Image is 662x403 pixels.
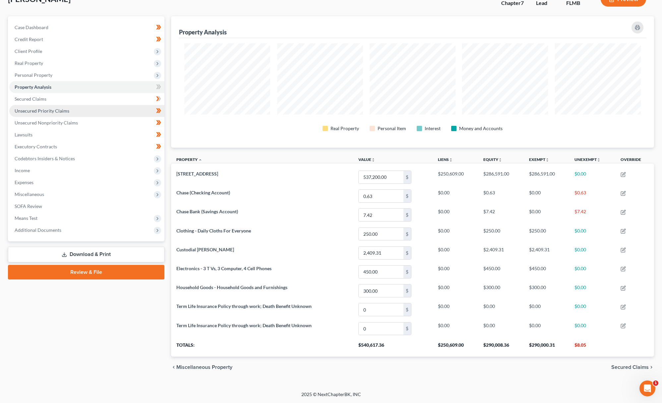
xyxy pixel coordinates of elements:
[433,281,478,300] td: $0.00
[171,338,353,357] th: Totals:
[524,300,569,319] td: $0.00
[478,300,523,319] td: $0.00
[449,158,453,162] i: unfold_more
[15,144,57,149] span: Executory Contracts
[9,22,164,33] a: Case Dashboard
[15,108,69,114] span: Unsecured Priority Claims
[478,225,523,243] td: $250.00
[176,323,312,328] span: Term Life Insurance Policy through work; Death Benefit Unknown
[433,300,478,319] td: $0.00
[15,227,61,233] span: Additional Documents
[433,243,478,262] td: $0.00
[433,338,478,357] th: $250,609.00
[403,190,411,202] div: $
[9,200,164,212] a: SOFA Review
[524,206,569,225] td: $0.00
[403,171,411,183] div: $
[524,262,569,281] td: $450.00
[15,25,48,30] span: Case Dashboard
[569,168,615,186] td: $0.00
[524,319,569,338] td: $0.00
[198,158,202,162] i: expand_less
[9,93,164,105] a: Secured Claims
[574,157,601,162] a: Unexemptunfold_more
[403,247,411,259] div: $
[358,157,375,162] a: Valueunfold_more
[478,206,523,225] td: $7.42
[403,228,411,240] div: $
[478,243,523,262] td: $2,409.31
[478,338,523,357] th: $290,008.36
[569,319,615,338] td: $0.00
[9,105,164,117] a: Unsecured Priority Claims
[569,338,615,357] th: $8.05
[524,168,569,186] td: $286,591.00
[8,265,164,279] a: Review & File
[359,171,403,183] input: 0.00
[478,168,523,186] td: $286,591.00
[176,303,312,309] span: Term Life Insurance Policy through work; Death Benefit Unknown
[176,247,234,252] span: Custodial [PERSON_NAME]
[171,365,232,370] button: chevron_left Miscellaneous Property
[176,171,218,176] span: [STREET_ADDRESS]
[478,281,523,300] td: $300.00
[15,179,33,185] span: Expenses
[15,203,42,209] span: SOFA Review
[433,225,478,243] td: $0.00
[478,319,523,338] td: $0.00
[15,96,46,102] span: Secured Claims
[15,48,42,54] span: Client Profile
[498,158,502,162] i: unfold_more
[359,190,403,202] input: 0.00
[15,156,75,161] span: Codebtors Insiders & Notices
[179,28,227,36] div: Property Analysis
[569,300,615,319] td: $0.00
[15,120,78,126] span: Unsecured Nonpriority Claims
[142,391,520,403] div: 2025 © NextChapterBK, INC
[359,323,403,335] input: 0.00
[597,158,601,162] i: unfold_more
[15,60,43,66] span: Real Property
[15,84,51,90] span: Property Analysis
[371,158,375,162] i: unfold_more
[9,117,164,129] a: Unsecured Nonpriority Claims
[9,129,164,141] a: Lawsuits
[378,125,406,132] div: Personal Item
[176,190,230,195] span: Chase (Checking Account)
[359,303,403,316] input: 0.00
[15,36,43,42] span: Credit Report
[433,206,478,225] td: $0.00
[176,365,232,370] span: Miscellaneous Property
[9,81,164,93] a: Property Analysis
[433,319,478,338] td: $0.00
[483,157,502,162] a: Equityunfold_more
[403,303,411,316] div: $
[403,284,411,297] div: $
[9,141,164,153] a: Executory Contracts
[569,187,615,206] td: $0.63
[403,323,411,335] div: $
[529,157,549,162] a: Exemptunfold_more
[611,365,654,370] button: Secured Claims chevron_right
[8,247,164,262] a: Download & Print
[359,209,403,221] input: 0.00
[438,157,453,162] a: Liensunfold_more
[524,225,569,243] td: $250.00
[433,262,478,281] td: $0.00
[9,33,164,45] a: Credit Report
[569,243,615,262] td: $0.00
[176,284,287,290] span: Household Goods - Household Goods and Furnishings
[15,191,44,197] span: Miscellaneous
[15,132,32,137] span: Lawsuits
[176,228,251,233] span: Clothing - Daily Cloths For Everyone
[359,284,403,297] input: 0.00
[433,187,478,206] td: $0.00
[171,365,176,370] i: chevron_left
[478,262,523,281] td: $450.00
[615,153,654,168] th: Override
[545,158,549,162] i: unfold_more
[403,209,411,221] div: $
[359,247,403,259] input: 0.00
[176,157,202,162] a: Property expand_less
[15,215,37,221] span: Means Test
